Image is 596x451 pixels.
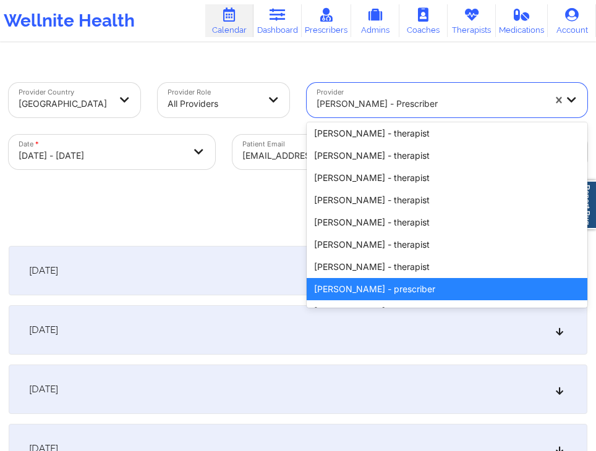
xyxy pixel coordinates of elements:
div: [PERSON_NAME] - therapist [307,145,587,167]
div: All Providers [168,90,258,117]
a: Prescribers [302,4,351,37]
span: [DATE] [29,264,58,277]
a: Admins [351,4,399,37]
a: Dashboard [253,4,302,37]
span: [DATE] [29,324,58,336]
div: [PERSON_NAME] - prescriber [307,278,587,300]
span: [DATE] [29,383,58,395]
div: [PERSON_NAME] - therapist [307,189,587,211]
div: [PERSON_NAME] - prescriber [317,90,544,117]
div: [EMAIL_ADDRESS][DOMAIN_NAME] [242,142,545,169]
div: [PERSON_NAME] - therapist [307,122,587,145]
div: [PERSON_NAME] - therapist [307,211,587,234]
div: [GEOGRAPHIC_DATA] [19,90,109,117]
a: Therapists [448,4,496,37]
a: Medications [496,4,548,37]
div: [PERSON_NAME] - therapist [307,234,587,256]
div: [PERSON_NAME] - therapist [307,167,587,189]
a: Calendar [205,4,253,37]
div: [PERSON_NAME] - therapist [307,256,587,278]
div: [DATE] - [DATE] [19,142,184,169]
div: [PERSON_NAME] - therapist [307,300,587,322]
a: Account [548,4,596,37]
a: Coaches [399,4,448,37]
